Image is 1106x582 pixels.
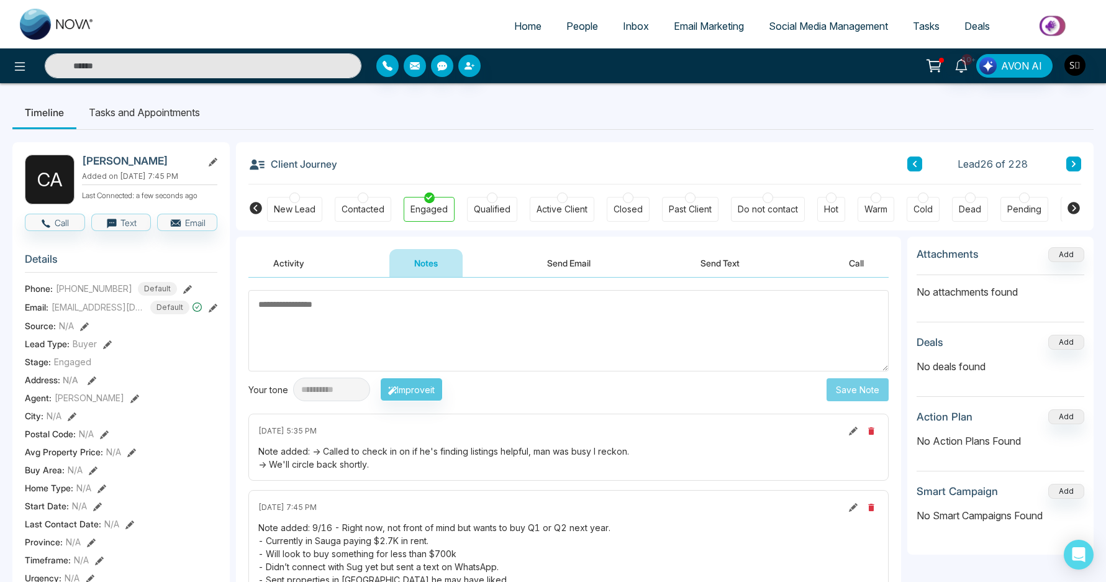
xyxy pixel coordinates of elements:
div: Qualified [474,203,510,216]
button: Send Email [522,249,615,277]
span: N/A [68,463,83,476]
span: N/A [106,445,121,458]
button: Email [157,214,217,231]
span: Last Contact Date : [25,517,101,530]
span: N/A [66,535,81,548]
div: Cold [913,203,933,216]
button: Save Note [827,378,889,401]
span: Agent: [25,391,52,404]
span: N/A [63,375,78,385]
span: Email Marketing [674,20,744,32]
h3: Details [25,253,217,272]
img: Nova CRM Logo [20,9,94,40]
li: Timeline [12,96,76,129]
span: N/A [59,319,74,332]
p: No attachments found [917,275,1084,299]
button: Add [1048,409,1084,424]
h3: Client Journey [248,155,337,173]
div: Pending [1007,203,1041,216]
span: Timeframe : [25,553,71,566]
span: AVON AI [1001,58,1042,73]
a: Deals [952,14,1002,38]
div: Note added: -> Called to check in on if he's finding listings helpful, man was busy I reckon. -> ... [258,445,879,471]
span: Source: [25,319,56,332]
li: Tasks and Appointments [76,96,212,129]
button: Call [25,214,85,231]
span: N/A [76,481,91,494]
a: 10+ [946,54,976,76]
span: Email: [25,301,48,314]
span: [DATE] 7:45 PM [258,502,317,513]
a: Inbox [610,14,661,38]
span: [DATE] 5:35 PM [258,425,317,437]
span: Address: [25,373,78,386]
div: Engaged [410,203,448,216]
button: Text [91,214,152,231]
span: Buy Area : [25,463,65,476]
p: No Action Plans Found [917,434,1084,448]
h3: Deals [917,336,943,348]
div: Closed [614,203,643,216]
p: No deals found [917,359,1084,374]
p: Last Connected: a few seconds ago [82,188,217,201]
span: Home [514,20,542,32]
button: Add [1048,247,1084,262]
h2: [PERSON_NAME] [82,155,197,167]
span: N/A [47,409,61,422]
div: Warm [864,203,887,216]
span: N/A [104,517,119,530]
span: [PERSON_NAME] [55,391,124,404]
span: N/A [79,427,94,440]
h3: Attachments [917,248,979,260]
span: Start Date : [25,499,69,512]
button: Send Text [676,249,764,277]
div: Open Intercom Messenger [1064,540,1094,570]
span: Lead Type: [25,337,70,350]
span: Province : [25,535,63,548]
div: Contacted [342,203,384,216]
span: Social Media Management [769,20,888,32]
span: N/A [72,499,87,512]
span: Default [150,301,189,314]
div: Active Client [537,203,587,216]
a: Social Media Management [756,14,900,38]
button: Notes [389,249,463,277]
span: N/A [74,553,89,566]
div: Your tone [248,383,293,396]
span: Engaged [54,355,91,368]
span: Lead 26 of 228 [958,157,1028,171]
div: Dead [959,203,981,216]
span: [EMAIL_ADDRESS][DOMAIN_NAME] [52,301,145,314]
p: No Smart Campaigns Found [917,508,1084,523]
img: Market-place.gif [1009,12,1099,40]
img: User Avatar [1064,55,1086,76]
p: Added on [DATE] 7:45 PM [82,171,217,182]
div: Do not contact [738,203,798,216]
h3: Action Plan [917,411,972,423]
button: AVON AI [976,54,1053,78]
div: Hot [824,203,838,216]
span: Default [138,282,177,296]
span: 10+ [961,54,972,65]
span: Avg Property Price : [25,445,103,458]
span: City : [25,409,43,422]
span: Deals [964,20,990,32]
button: Activity [248,249,329,277]
span: Home Type : [25,481,73,494]
div: New Lead [274,203,315,216]
img: Lead Flow [979,57,997,75]
a: People [554,14,610,38]
a: Home [502,14,554,38]
span: Tasks [913,20,940,32]
span: Inbox [623,20,649,32]
a: Email Marketing [661,14,756,38]
span: Buyer [73,337,97,350]
span: Phone: [25,282,53,295]
h3: Smart Campaign [917,485,998,498]
span: Postal Code : [25,427,76,440]
span: [PHONE_NUMBER] [56,282,132,295]
button: Add [1048,335,1084,350]
a: Tasks [900,14,952,38]
span: Stage: [25,355,51,368]
span: Add [1048,248,1084,259]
